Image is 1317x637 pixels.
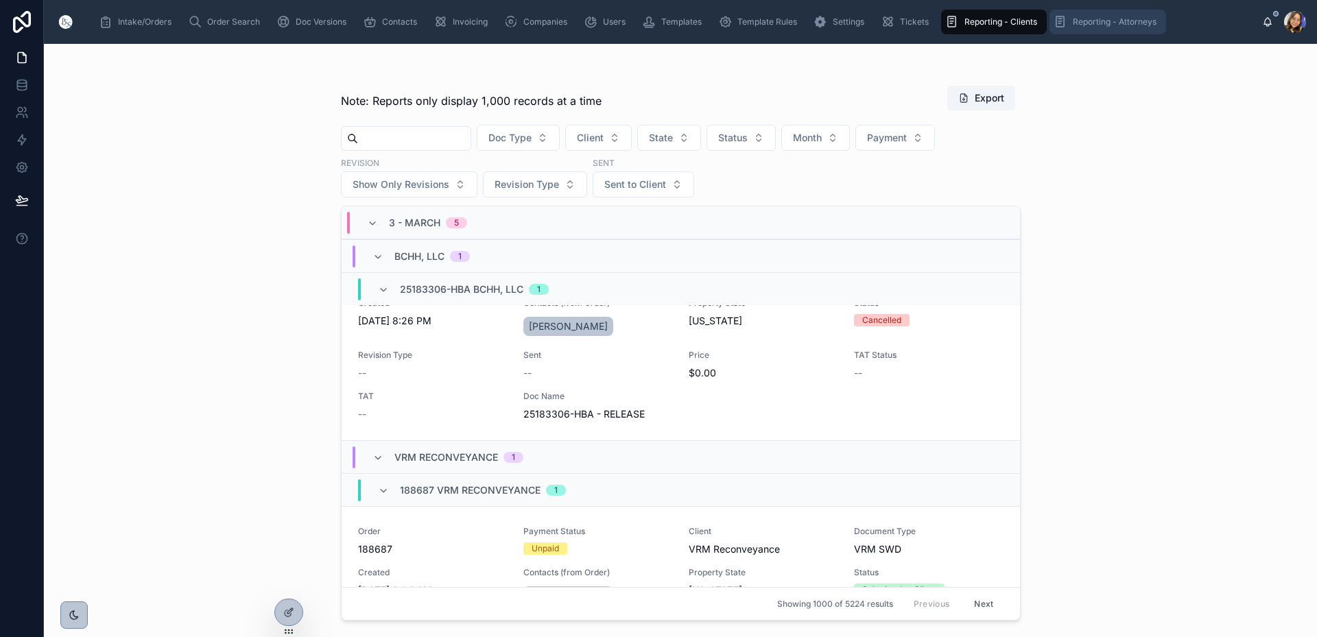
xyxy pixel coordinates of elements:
span: [PERSON_NAME] [529,320,608,333]
span: BCHH, LLC [394,250,444,263]
a: Invoicing [429,10,497,34]
a: Contacts [359,10,427,34]
span: Tickets [900,16,929,27]
span: Showing 1000 of 5224 results [777,599,893,610]
span: State [649,131,673,145]
span: VRM Reconveyance [689,542,838,556]
span: 3 - March [389,216,440,230]
span: -- [358,366,366,380]
span: Client [577,131,604,145]
a: Reporting - Clients [941,10,1047,34]
span: Doc Versions [296,16,346,27]
div: 1 [458,251,462,262]
a: Template Rules [714,10,807,34]
span: Intake/Orders [118,16,171,27]
span: Template Rules [737,16,797,27]
a: [PERSON_NAME] [523,586,613,605]
span: Status [854,567,1003,578]
button: Next [964,593,1003,614]
button: Select Button [781,125,850,151]
span: 188687 [358,542,507,556]
span: Note: Reports only display 1,000 records at a time [341,93,602,109]
a: Order Search [184,10,270,34]
a: Doc Versions [272,10,356,34]
span: Month [793,131,822,145]
span: Doc Type [488,131,532,145]
span: Payment [867,131,907,145]
span: Payment Status [523,526,672,537]
button: Select Button [855,125,935,151]
span: Sent [523,350,672,361]
span: Price [689,350,838,361]
span: Reporting - Clients [964,16,1037,27]
span: Revision Type [358,350,507,361]
span: Sent to Client [604,178,666,191]
span: 25183306-HBA BCHH, LLC [400,283,523,296]
span: Order [358,526,507,537]
div: scrollable content [88,7,1262,37]
button: Select Button [565,125,632,151]
label: Sent [593,156,615,169]
a: Companies [500,10,577,34]
span: Revision Type [495,178,559,191]
span: -- [523,366,532,380]
span: -- [358,407,366,421]
div: 1 [512,452,515,463]
a: Templates [638,10,711,34]
span: [DATE] 8:26 PM [358,314,507,328]
span: $0.00 [689,366,838,380]
img: App logo [55,11,77,33]
span: [DATE] 2:04 AM [358,584,507,597]
span: Document Type [854,526,1003,537]
span: Reporting - Attorneys [1073,16,1156,27]
div: 1 [554,485,558,496]
span: TAT [358,391,507,402]
span: [US_STATE] [689,314,742,328]
div: 5 [454,217,459,228]
span: Settings [833,16,864,27]
a: Users [580,10,635,34]
button: Select Button [483,171,587,197]
span: -- [854,366,862,380]
span: Companies [523,16,567,27]
a: [PERSON_NAME] [523,317,613,336]
span: VRM SWD [854,542,901,556]
a: Tickets [877,10,938,34]
span: Order Search [207,16,260,27]
button: Select Button [341,171,477,197]
span: TAT Status [854,350,1003,361]
button: Select Button [593,171,694,197]
a: Intake/Orders [95,10,181,34]
div: 1 [537,284,541,295]
span: Client [689,526,838,537]
span: Users [603,16,626,27]
span: Property State [689,567,838,578]
button: Export [947,86,1015,110]
span: Invoicing [453,16,488,27]
span: VRM Reconveyance [394,450,498,464]
span: Status [718,131,748,145]
button: Select Button [707,125,776,151]
div: Unpaid [532,542,559,555]
div: Cancelled [862,314,901,326]
span: Contacts (from Order) [523,567,672,578]
span: Created [358,567,507,578]
span: 188687 VRM Reconveyance [400,483,541,497]
span: Show Only Revisions [353,178,449,191]
span: 25183306-HBA - RELEASE [523,407,672,421]
span: [US_STATE] [689,584,742,597]
a: Settings [809,10,874,34]
span: Doc Name [523,391,672,402]
span: Contacts [382,16,417,27]
a: Reporting - Attorneys [1049,10,1166,34]
label: Revision [341,156,379,169]
span: Templates [661,16,702,27]
button: Select Button [477,125,560,151]
button: Select Button [637,125,701,151]
div: Submitted to Client [862,584,936,596]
